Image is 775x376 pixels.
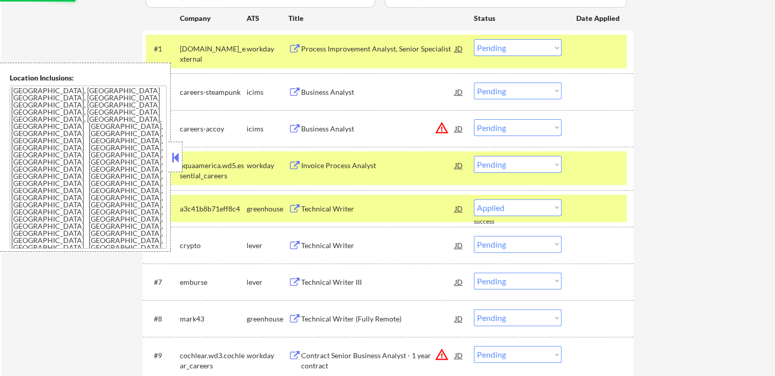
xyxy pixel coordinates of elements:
div: #7 [154,277,172,287]
div: cochlear.wd3.cochlear_careers [180,351,247,370]
div: Contract Senior Business Analyst - 1 year contract [301,351,455,370]
div: lever [247,277,288,287]
div: JD [454,39,464,58]
div: greenhouse [247,204,288,214]
div: mark43 [180,314,247,324]
div: Technical Writer III [301,277,455,287]
div: lever [247,240,288,251]
div: #9 [154,351,172,361]
div: workday [247,160,288,171]
div: workday [247,351,288,361]
div: JD [454,119,464,138]
div: JD [454,236,464,254]
div: Invoice Process Analyst [301,160,455,171]
div: #8 [154,314,172,324]
div: JD [454,309,464,328]
div: Business Analyst [301,124,455,134]
div: greenhouse [247,314,288,324]
div: aquaamerica.wd5.essential_careers [180,160,247,180]
div: Technical Writer [301,240,455,251]
div: #1 [154,44,172,54]
div: JD [454,273,464,291]
button: warning_amber [435,121,449,135]
div: icims [247,87,288,97]
div: Process Improvement Analyst, Senior Specialist [301,44,455,54]
div: Company [180,13,247,23]
div: JD [454,199,464,218]
div: Technical Writer [301,204,455,214]
div: JD [454,83,464,101]
div: workday [247,44,288,54]
div: JD [454,156,464,174]
div: [DOMAIN_NAME]_external [180,44,247,64]
div: crypto [180,240,247,251]
div: Location Inclusions: [10,73,167,83]
div: Date Applied [576,13,621,23]
div: Business Analyst [301,87,455,97]
div: JD [454,346,464,364]
div: emburse [180,277,247,287]
div: Technical Writer (Fully Remote) [301,314,455,324]
div: icims [247,124,288,134]
div: a3c41b8b71eff8c4 [180,204,247,214]
div: ATS [247,13,288,23]
div: careers-steampunk [180,87,247,97]
button: warning_amber [435,347,449,362]
div: Title [288,13,464,23]
div: careers-accoy [180,124,247,134]
div: success [474,218,515,226]
div: Status [474,9,562,27]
